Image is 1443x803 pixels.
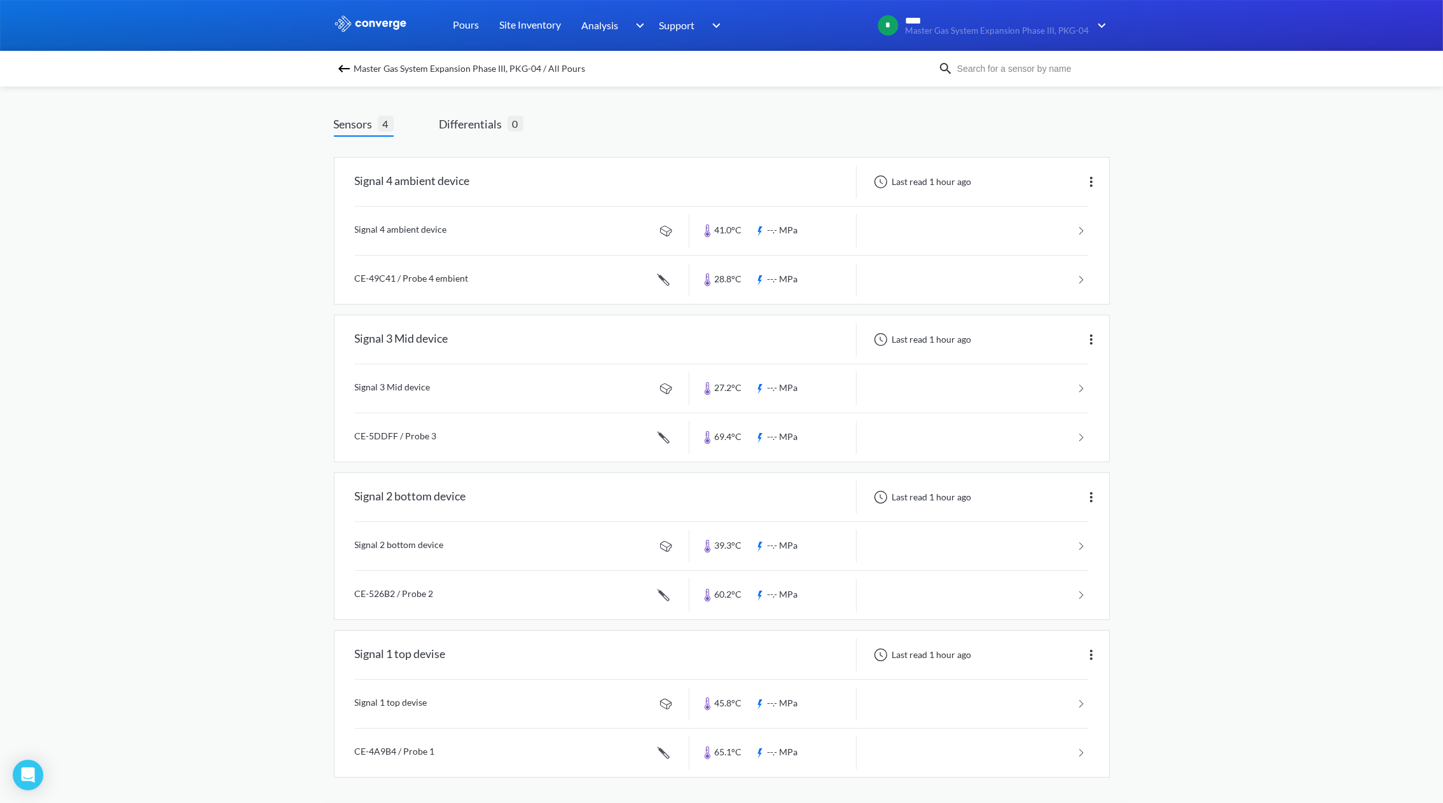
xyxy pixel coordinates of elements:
[362,78,368,88] span: -
[355,481,466,514] div: Signal 2 bottom device
[334,78,362,88] span: Active
[355,323,448,356] div: Signal 3 Mid device
[627,18,647,33] img: downArrow.svg
[938,61,953,76] img: icon-search.svg
[336,61,352,76] img: backspace.svg
[439,115,507,133] span: Differentials
[1084,174,1099,189] img: more.svg
[867,332,976,347] div: Last read 1 hour ago
[1084,647,1099,662] img: more.svg
[1084,490,1099,505] img: more.svg
[334,15,408,32] img: logo_ewhite.svg
[659,17,695,33] span: Support
[953,62,1107,76] input: Search for a sensor by name
[507,116,523,132] span: 0
[378,116,394,132] span: 4
[582,17,619,33] span: Analysis
[867,490,976,505] div: Last read 1 hour ago
[906,26,1089,36] span: Master Gas System Expansion Phase III, PKG-04
[867,647,976,662] div: Last read 1 hour ago
[867,174,976,189] div: Last read 1 hour ago
[334,115,378,133] span: Sensors
[704,18,724,33] img: downArrow.svg
[354,60,586,78] span: Master Gas System Expansion Phase III, PKG-04 / All Pours
[1089,18,1110,33] img: downArrow.svg
[13,760,43,790] div: Open Intercom Messenger
[1084,332,1099,347] img: more.svg
[355,638,446,671] div: Signal 1 top devise
[355,165,470,198] div: Signal 4 ambient device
